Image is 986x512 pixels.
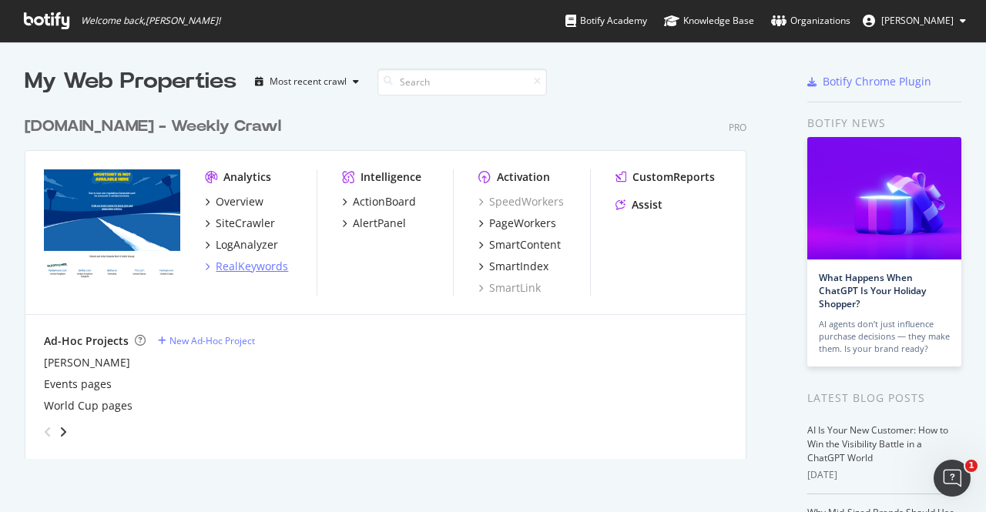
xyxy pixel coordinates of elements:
[497,169,550,185] div: Activation
[807,390,961,407] div: Latest Blog Posts
[819,318,950,355] div: AI agents don’t just influence purchase decisions — they make them. Is your brand ready?
[565,13,647,28] div: Botify Academy
[615,197,662,212] a: Assist
[58,424,69,440] div: angle-right
[270,77,347,86] div: Most recent crawl
[205,237,278,253] a: LogAnalyzer
[881,14,954,27] span: Nick Hannaford
[632,197,662,212] div: Assist
[44,333,129,349] div: Ad-Hoc Projects
[965,460,978,472] span: 1
[632,169,715,185] div: CustomReports
[216,194,263,209] div: Overview
[771,13,850,28] div: Organizations
[478,237,561,253] a: SmartContent
[478,280,541,296] a: SmartLink
[216,259,288,274] div: RealKeywords
[353,216,406,231] div: AlertPanel
[216,237,278,253] div: LogAnalyzer
[729,121,746,134] div: Pro
[361,169,421,185] div: Intelligence
[664,13,754,28] div: Knowledge Base
[807,423,948,464] a: AI Is Your New Customer: How to Win the Visibility Battle in a ChatGPT World
[478,216,556,231] a: PageWorkers
[489,216,556,231] div: PageWorkers
[25,66,236,97] div: My Web Properties
[169,334,255,347] div: New Ad-Hoc Project
[25,115,281,138] div: [DOMAIN_NAME] - Weekly Crawl
[850,8,978,33] button: [PERSON_NAME]
[478,259,548,274] a: SmartIndex
[615,169,715,185] a: CustomReports
[342,194,416,209] a: ActionBoard
[823,74,931,89] div: Botify Chrome Plugin
[353,194,416,209] div: ActionBoard
[819,271,926,310] a: What Happens When ChatGPT Is Your Holiday Shopper?
[44,169,180,279] img: sportsbet.com.au
[44,398,132,413] a: World Cup pages
[807,115,961,132] div: Botify news
[205,259,288,274] a: RealKeywords
[377,69,547,95] input: Search
[205,216,275,231] a: SiteCrawler
[342,216,406,231] a: AlertPanel
[44,376,112,392] a: Events pages
[478,194,564,209] a: SpeedWorkers
[25,115,287,138] a: [DOMAIN_NAME] - Weekly Crawl
[25,97,759,459] div: grid
[249,69,365,94] button: Most recent crawl
[807,468,961,482] div: [DATE]
[81,15,220,27] span: Welcome back, [PERSON_NAME] !
[158,334,255,347] a: New Ad-Hoc Project
[38,420,58,444] div: angle-left
[489,237,561,253] div: SmartContent
[205,194,263,209] a: Overview
[489,259,548,274] div: SmartIndex
[934,460,971,497] iframe: Intercom live chat
[807,137,961,259] img: What Happens When ChatGPT Is Your Holiday Shopper?
[44,355,130,370] a: [PERSON_NAME]
[807,74,931,89] a: Botify Chrome Plugin
[223,169,271,185] div: Analytics
[216,216,275,231] div: SiteCrawler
